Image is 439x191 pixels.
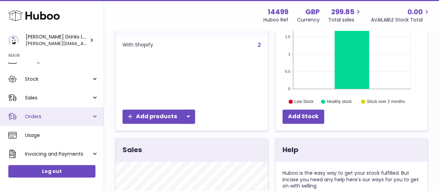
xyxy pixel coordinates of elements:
img: daniel@zoosdrinks.com [8,35,19,45]
span: 0.00 [407,7,423,17]
text: 0 [288,87,290,91]
text: 0.5 [285,69,290,73]
div: Huboo Ref [263,17,288,23]
text: Healthy stock [327,99,352,104]
a: Add Stock [282,110,324,124]
span: Listings [25,57,91,64]
span: [PERSON_NAME][EMAIL_ADDRESS][DOMAIN_NAME] [26,40,141,47]
span: Sales [25,95,91,101]
span: Orders [25,113,91,120]
text: Stock over 2 months [366,99,404,104]
strong: 14499 [268,7,288,17]
h3: Help [282,145,298,155]
div: Currency [297,17,320,23]
span: 299.85 [331,7,354,17]
span: Usage [25,132,99,139]
p: Huboo is the easy way to get your stock fulfilled. But incase you need any help here's our ways f... [282,170,421,190]
a: 0.00 AVAILABLE Stock Total [371,7,431,23]
text: 1.5 [285,35,290,39]
a: 2 [258,41,261,49]
a: Add products [123,110,195,124]
text: Low Stock [294,99,313,104]
span: AVAILABLE Stock Total [371,17,431,23]
td: With Shopify [116,36,198,54]
h3: Sales [123,145,142,155]
span: Stock [25,76,91,83]
strong: GBP [305,7,320,17]
a: 299.85 Total sales [328,7,362,23]
div: [PERSON_NAME] Drinks LTD (t/a Zooz) [26,34,88,47]
span: Invoicing and Payments [25,151,91,157]
a: Log out [8,165,95,177]
text: 1 [288,52,290,56]
span: Total sales [328,17,362,23]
